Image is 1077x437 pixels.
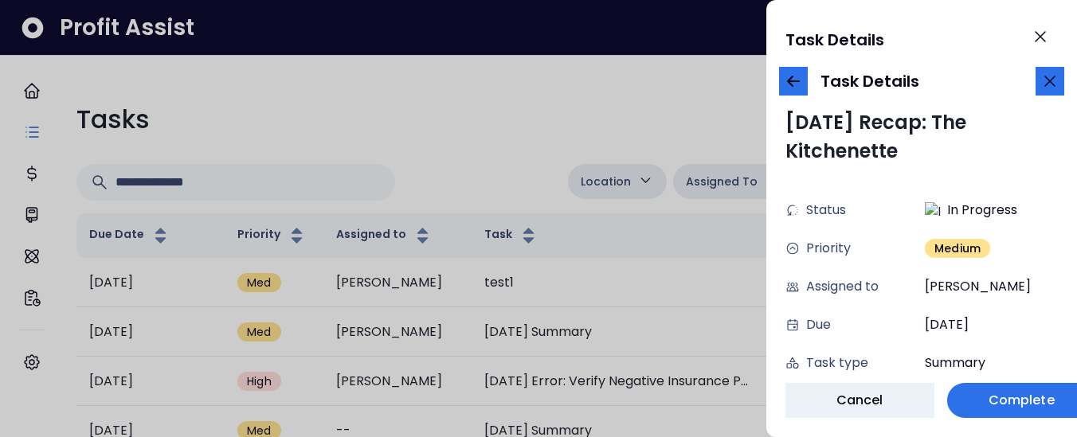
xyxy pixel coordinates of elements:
span: [PERSON_NAME] [925,277,1031,296]
span: Priority [806,239,851,258]
span: Cancel [836,391,883,410]
span: [DATE] [925,315,969,334]
span: Complete [989,391,1055,410]
img: In Progress [925,202,941,218]
div: [DATE] Recap: The Kitchenette [785,108,1058,166]
span: Medium [934,240,981,256]
button: Close [1023,19,1058,54]
span: Summary [925,353,985,373]
span: In Progress [947,201,1017,220]
span: Task type [806,353,868,373]
span: Due [806,315,831,334]
button: Cancel [785,383,934,418]
span: Status [806,201,846,220]
div: Task Details [820,69,1023,93]
h1: Task Details [785,25,884,54]
span: Assigned to [806,277,879,296]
